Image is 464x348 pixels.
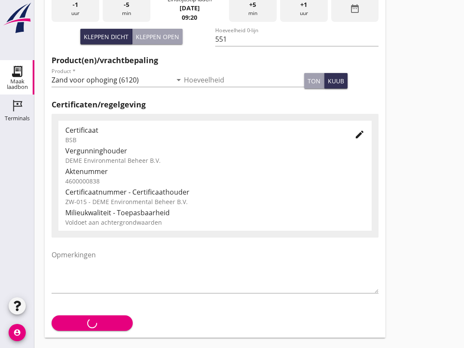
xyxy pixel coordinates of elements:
[80,29,132,44] button: Kleppen dicht
[136,32,179,41] div: Kleppen open
[304,73,324,89] button: ton
[9,324,26,341] i: account_circle
[65,218,365,227] div: Voldoet aan achtergrondwaarden
[328,76,344,85] div: kuub
[52,99,379,110] h2: Certificaten/regelgeving
[65,156,365,165] div: DEME Environmental Beheer B.V.
[65,197,365,206] div: ZW-015 - DEME Environmental Beheer B.V.
[5,116,30,121] div: Terminals
[52,73,172,87] input: Product *
[180,4,200,12] strong: [DATE]
[65,146,365,156] div: Vergunninghouder
[65,125,341,135] div: Certificaat
[215,32,379,46] input: Hoeveelheid 0-lijn
[52,248,379,293] textarea: Opmerkingen
[65,166,365,177] div: Aktenummer
[65,187,365,197] div: Certificaatnummer - Certificaathouder
[308,76,321,85] div: ton
[350,3,360,14] i: date_range
[132,29,183,44] button: Kleppen open
[52,55,379,66] h2: Product(en)/vrachtbepaling
[65,177,365,186] div: 4600000838
[65,135,341,144] div: BSB
[84,32,128,41] div: Kleppen dicht
[2,2,33,34] img: logo-small.a267ee39.svg
[354,129,365,140] i: edit
[324,73,348,89] button: kuub
[184,73,304,87] input: Hoeveelheid
[174,75,184,85] i: arrow_drop_down
[65,208,365,218] div: Milieukwaliteit - Toepasbaarheid
[182,13,197,21] strong: 09:20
